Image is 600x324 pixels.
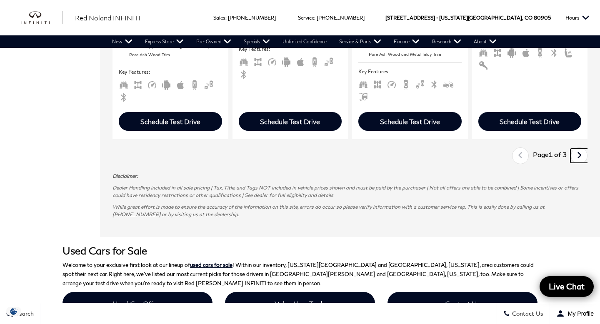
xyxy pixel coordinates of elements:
[563,49,573,55] span: Heated Seats
[310,58,320,64] span: Backup Camera
[510,310,543,317] span: Contact Us
[324,58,334,64] span: Blind Spot Monitor
[119,81,129,87] span: Third Row Seats
[112,184,587,199] p: Dealer Handling included in all sale pricing | Tax, Title, and Tags NOT included in vehicle price...
[426,35,467,48] a: Research
[119,67,222,77] span: Key Features :
[372,80,382,87] span: AWD
[4,307,23,316] section: Click to Open Cookie Consent Modal
[4,307,23,316] img: Opt-Out Icon
[190,81,200,87] span: Backup Camera
[358,93,368,99] span: Hands-Free Liftgate
[314,15,315,21] span: :
[478,49,488,55] span: Third Row Seats
[253,58,263,64] span: AWD
[225,292,375,315] a: Value Your Trade
[507,49,517,55] span: Android Auto
[75,13,140,23] a: Red Noland INFINITI
[443,80,453,87] span: Forward Collision Warning
[317,15,365,21] a: [PHONE_NUMBER]
[204,81,214,87] span: Blind Spot Monitor
[565,310,594,317] span: My Profile
[190,262,232,268] a: used cars for sale
[175,81,185,87] span: Apple Car-Play
[333,35,387,48] a: Service & Parts
[281,58,291,64] span: Android Auto
[540,276,594,297] a: Live Chat
[112,173,138,179] strong: Disclaimer:
[529,147,571,164] div: Page 1 of 3
[415,80,425,87] span: Blind Spot Monitor
[492,49,502,55] span: AWD
[358,112,462,131] div: Schedule Test Drive - INFINITI QX60 AUTOGRAPH AWD
[237,35,276,48] a: Specials
[358,80,368,87] span: Third Row Seats
[298,15,314,21] span: Service
[62,292,212,315] a: Used Car Offers
[401,80,411,87] span: Backup Camera
[387,35,426,48] a: Finance
[119,93,129,100] span: Bluetooth
[106,35,503,48] nav: Main Navigation
[478,61,488,67] span: Keyless Entry
[75,14,140,22] span: Red Noland INFINITI
[112,203,587,218] p: While great effort is made to ensure the accuracy of the information on this site, errors do occu...
[276,35,333,48] a: Unlimited Confidence
[239,45,342,54] span: Key Features :
[267,58,277,64] span: Adaptive Cruise Control
[500,117,560,125] div: Schedule Test Drive
[239,70,249,77] span: Bluetooth
[535,49,545,55] span: Backup Camera
[570,149,588,163] a: next page
[260,117,320,125] div: Schedule Test Drive
[380,117,440,125] div: Schedule Test Drive
[139,35,190,48] a: Express Store
[190,35,237,48] a: Pre-Owned
[213,15,225,21] span: Sales
[161,81,171,87] span: Android Auto
[429,80,439,87] span: Bluetooth
[239,112,342,131] div: Schedule Test Drive - INFINITI QX60 AUTOGRAPH AWD
[467,35,503,48] a: About
[385,15,551,21] a: [STREET_ADDRESS] • [US_STATE][GEOGRAPHIC_DATA], CO 80905
[387,80,397,87] span: Adaptive Cruise Control
[545,281,589,292] span: Live Chat
[358,67,462,76] span: Key Features :
[550,303,600,324] button: Open user profile menu
[140,117,200,125] div: Schedule Test Drive
[147,81,157,87] span: Adaptive Cruise Control
[62,244,147,257] strong: Used Cars for Sale
[549,49,559,55] span: Bluetooth
[295,58,305,64] span: Apple Car-Play
[106,35,139,48] a: New
[21,11,62,25] img: INFINITI
[133,81,143,87] span: AWD
[119,112,222,131] div: Schedule Test Drive - INFINITI QX60 AUTOGRAPH AWD
[387,292,537,315] a: Contact Us
[21,11,62,25] a: infiniti
[13,310,34,317] span: Search
[225,15,227,21] span: :
[228,15,276,21] a: [PHONE_NUMBER]
[478,112,582,131] div: Schedule Test Drive - INFINITI QX80 SENSORY
[62,260,537,288] p: Welcome to your exclusive first look at our lineup of ! Within our inventory, [US_STATE][GEOGRAPH...
[521,49,531,55] span: Apple Car-Play
[239,58,249,64] span: Third Row Seats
